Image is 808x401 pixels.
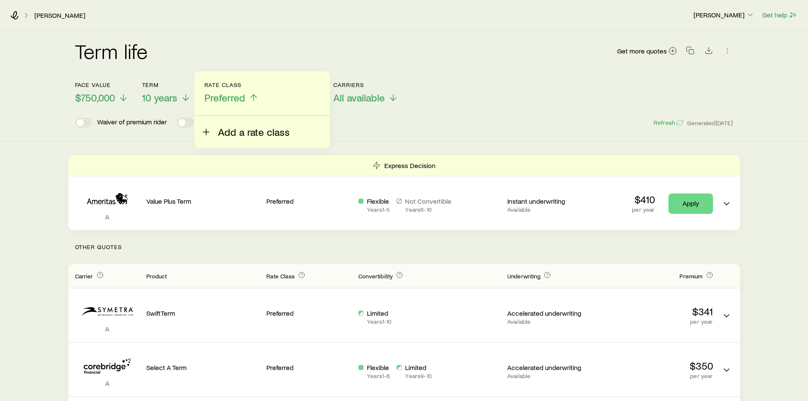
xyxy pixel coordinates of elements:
[75,272,93,280] span: Carrier
[266,197,352,205] p: Preferred
[358,272,393,280] span: Convertibility
[75,81,129,104] button: Face value$750,000
[367,206,390,213] p: Years 1 - 5
[405,206,451,213] p: Years 6 - 10
[507,206,593,213] p: Available
[146,197,260,205] p: Value Plus Term
[266,363,352,372] p: Preferred
[617,48,667,54] span: Get more quotes
[507,373,593,379] p: Available
[507,318,593,325] p: Available
[703,48,715,56] a: Download CSV
[599,306,713,317] p: $341
[333,92,385,104] span: All available
[68,155,740,230] div: Term quotes
[367,363,390,372] p: Flexible
[405,197,451,205] p: Not Convertible
[617,46,677,56] a: Get more quotes
[693,11,755,19] p: [PERSON_NAME]
[507,197,593,205] p: Instant underwriting
[266,309,352,317] p: Preferred
[266,272,295,280] span: Rate Class
[75,213,140,221] p: A
[632,206,654,213] p: per year
[146,309,260,317] p: SwiftTerm
[142,92,177,104] span: 10 years
[333,81,398,104] button: CarriersAll available
[204,81,259,88] p: Rate Class
[146,363,260,372] p: Select A Term
[204,92,245,104] span: Preferred
[507,309,593,317] p: Accelerated underwriting
[75,325,140,333] p: A
[716,119,733,127] span: [DATE]
[146,272,167,280] span: Product
[687,119,733,127] span: Generated
[405,363,431,372] p: Limited
[68,230,740,264] p: Other Quotes
[75,92,115,104] span: $750,000
[693,10,755,20] button: [PERSON_NAME]
[142,81,191,104] button: Term10 years
[668,193,713,214] a: Apply
[75,379,140,387] p: A
[653,119,684,127] button: Refresh
[367,309,391,317] p: Limited
[632,193,654,205] p: $410
[97,118,167,128] p: Waiver of premium rider
[75,81,129,88] p: Face value
[333,81,398,88] p: Carriers
[367,318,391,325] p: Years 1 - 10
[142,81,191,88] p: Term
[599,318,713,325] p: per year
[367,373,390,379] p: Years 1 - 8
[204,81,259,104] button: Rate ClassPreferred
[762,10,798,20] button: Get help
[384,161,436,170] p: Express Decision
[679,272,702,280] span: Premium
[507,272,540,280] span: Underwriting
[599,373,713,379] p: per year
[507,363,593,372] p: Accelerated underwriting
[599,360,713,372] p: $350
[34,11,86,20] a: [PERSON_NAME]
[75,41,148,61] h2: Term life
[367,197,390,205] p: Flexible
[405,373,431,379] p: Years 9 - 10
